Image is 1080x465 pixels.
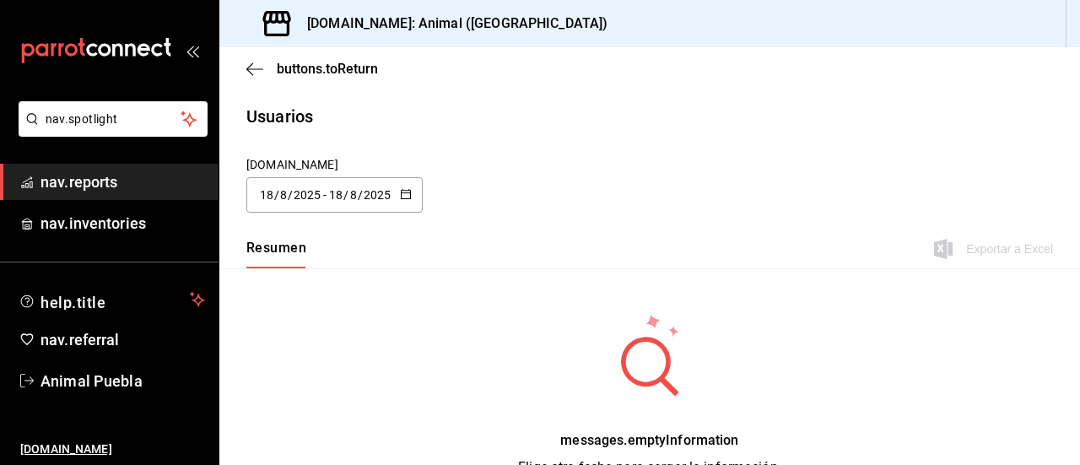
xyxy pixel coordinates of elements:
span: buttons.toReturn [277,61,378,77]
input: Year [363,188,391,202]
div: messages.emptyInformation [518,430,781,451]
span: nav.reports [40,170,205,193]
button: nav.spotlight [19,101,208,137]
span: - [323,188,327,202]
span: / [274,188,279,202]
input: Day [328,188,343,202]
input: Year [293,188,321,202]
div: Usuarios [246,104,313,129]
span: / [358,188,363,202]
a: nav.spotlight [12,122,208,140]
span: / [343,188,348,202]
span: [DOMAIN_NAME] [20,441,205,458]
span: nav.spotlight [46,111,181,128]
div: [DOMAIN_NAME] [246,156,423,174]
input: Day [259,188,274,202]
input: Month [279,188,288,202]
span: nav.inventories [40,212,205,235]
span: help.title [40,289,183,310]
button: open_drawer_menu [186,44,199,57]
button: buttons.toReturn [246,61,378,77]
button: Resumen [246,240,306,268]
h3: [DOMAIN_NAME]: Animal ([GEOGRAPHIC_DATA]) [294,14,607,34]
input: Month [349,188,358,202]
span: nav.referral [40,328,205,351]
span: Animal Puebla [40,370,205,392]
div: navigation tabs [246,240,306,268]
span: / [288,188,293,202]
